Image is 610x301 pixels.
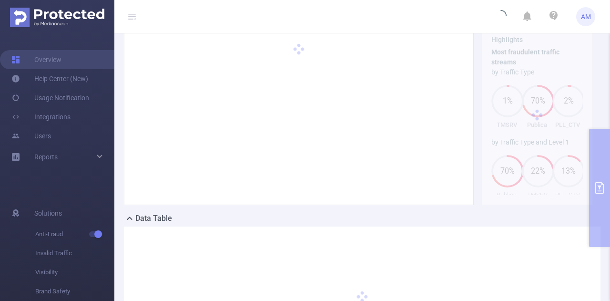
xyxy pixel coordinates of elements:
i: icon: loading [495,10,507,23]
a: Integrations [11,107,71,126]
span: Solutions [34,204,62,223]
span: Invalid Traffic [35,244,114,263]
span: AM [581,7,591,26]
a: Overview [11,50,61,69]
a: Help Center (New) [11,69,88,88]
span: Visibility [35,263,114,282]
h2: Data Table [135,213,172,224]
a: Usage Notification [11,88,89,107]
a: Reports [34,147,58,166]
span: Anti-Fraud [35,225,114,244]
span: Reports [34,153,58,161]
a: Users [11,126,51,145]
span: Brand Safety [35,282,114,301]
img: Protected Media [10,8,104,27]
